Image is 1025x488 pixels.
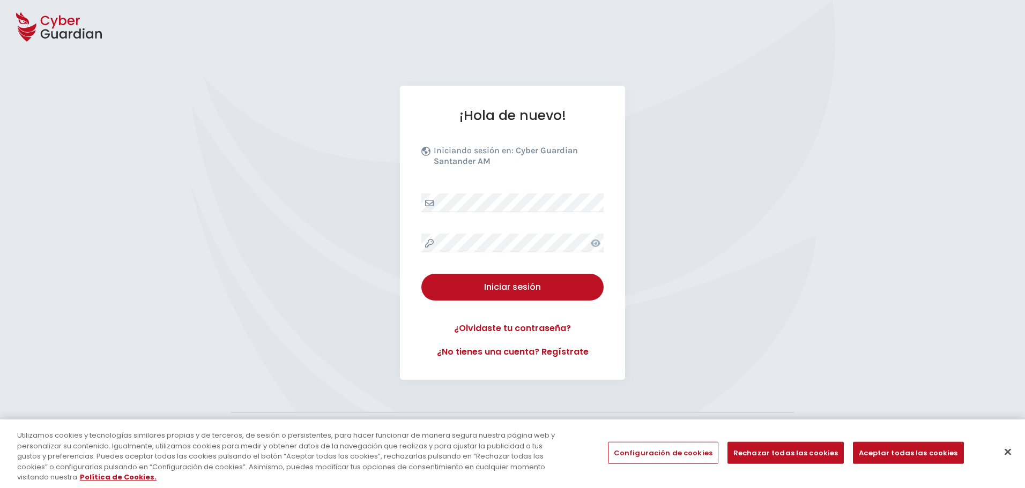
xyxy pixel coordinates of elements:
[608,442,718,464] button: Configuración de cookies, Abre el cuadro de diálogo del centro de preferencias.
[421,346,604,358] a: ¿No tienes una cuenta? Regístrate
[853,442,963,464] button: Aceptar todas las cookies
[727,442,844,464] button: Rechazar todas las cookies
[434,145,601,172] p: Iniciando sesión en:
[80,472,157,482] a: Más información sobre su privacidad, se abre en una nueva pestaña
[434,145,578,166] b: Cyber Guardian Santander AM
[421,274,604,301] button: Iniciar sesión
[429,281,596,294] div: Iniciar sesión
[996,440,1020,464] button: Cerrar
[17,430,564,483] div: Utilizamos cookies y tecnologías similares propias y de terceros, de sesión o persistentes, para ...
[421,107,604,124] h1: ¡Hola de nuevo!
[421,322,604,335] a: ¿Olvidaste tu contraseña?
